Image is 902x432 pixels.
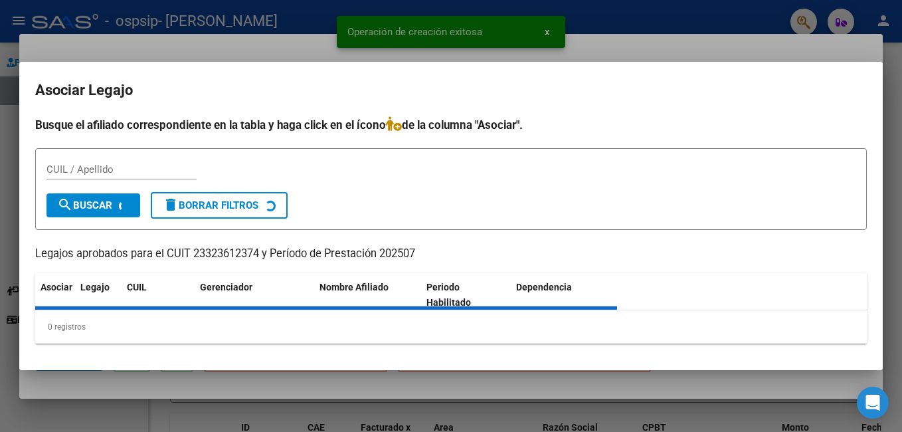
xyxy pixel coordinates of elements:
datatable-header-cell: Gerenciador [195,273,314,317]
p: Legajos aprobados para el CUIT 23323612374 y Período de Prestación 202507 [35,246,867,263]
mat-icon: search [57,197,73,213]
span: Nombre Afiliado [319,282,389,292]
span: Asociar [41,282,72,292]
h2: Asociar Legajo [35,78,867,103]
span: Periodo Habilitado [426,282,471,308]
span: CUIL [127,282,147,292]
mat-icon: delete [163,197,179,213]
datatable-header-cell: Dependencia [511,273,618,317]
div: 0 registros [35,310,867,344]
span: Dependencia [516,282,572,292]
span: Gerenciador [200,282,252,292]
button: Buscar [46,193,140,217]
h4: Busque el afiliado correspondiente en la tabla y haga click en el ícono de la columna "Asociar". [35,116,867,134]
datatable-header-cell: CUIL [122,273,195,317]
span: Buscar [57,199,112,211]
span: Legajo [80,282,110,292]
datatable-header-cell: Legajo [75,273,122,317]
datatable-header-cell: Periodo Habilitado [421,273,511,317]
span: Borrar Filtros [163,199,258,211]
datatable-header-cell: Nombre Afiliado [314,273,421,317]
div: Open Intercom Messenger [857,387,889,419]
button: Borrar Filtros [151,192,288,219]
datatable-header-cell: Asociar [35,273,75,317]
